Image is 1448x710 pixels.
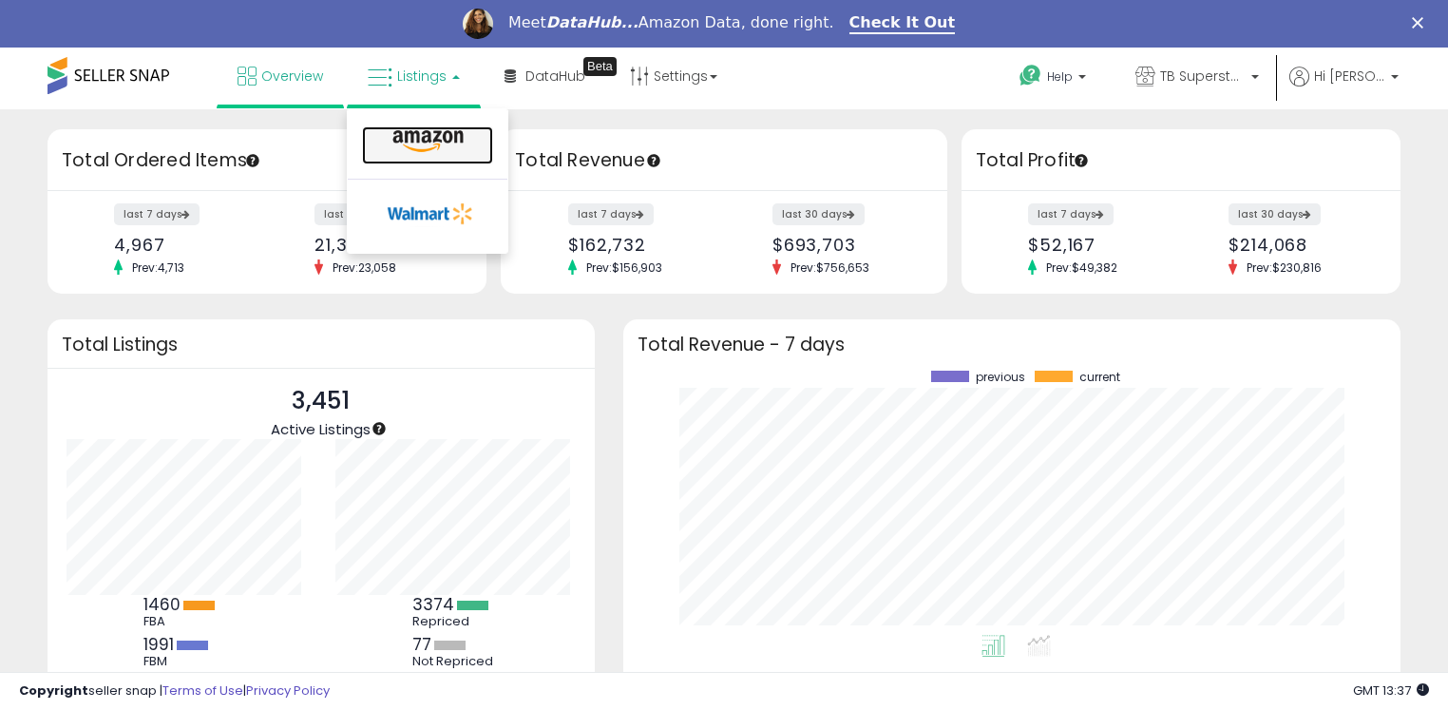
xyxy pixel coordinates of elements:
[62,337,581,352] h3: Total Listings
[397,67,447,86] span: Listings
[577,259,672,276] span: Prev: $156,903
[412,654,498,669] div: Not Repriced
[412,633,431,656] b: 77
[19,682,330,700] div: seller snap | |
[244,152,261,169] div: Tooltip anchor
[271,383,371,419] p: 3,451
[849,13,956,34] a: Check It Out
[143,654,229,669] div: FBM
[1237,259,1331,276] span: Prev: $230,816
[1019,64,1042,87] i: Get Help
[1047,68,1073,85] span: Help
[1160,67,1246,86] span: TB Superstore
[508,13,834,32] div: Meet Amazon Data, done right.
[114,235,253,255] div: 4,967
[525,67,585,86] span: DataHub
[323,259,406,276] span: Prev: 23,058
[162,681,243,700] a: Terms of Use
[546,13,638,31] i: DataHub...
[1028,235,1167,255] div: $52,167
[143,633,174,656] b: 1991
[353,48,474,105] a: Listings
[114,203,200,225] label: last 7 days
[463,9,493,39] img: Profile image for Georgie
[19,681,88,700] strong: Copyright
[271,419,371,439] span: Active Listings
[314,203,407,225] label: last 30 days
[1353,681,1429,700] span: 2025-09-8 13:37 GMT
[568,235,710,255] div: $162,732
[1121,48,1273,109] a: TB Superstore
[1229,203,1321,225] label: last 30 days
[143,593,181,616] b: 1460
[568,203,654,225] label: last 7 days
[1073,152,1090,169] div: Tooltip anchor
[246,681,330,700] a: Privacy Policy
[976,371,1025,384] span: previous
[772,235,914,255] div: $693,703
[515,147,933,174] h3: Total Revenue
[123,259,194,276] span: Prev: 4,713
[1004,49,1105,108] a: Help
[583,57,617,76] div: Tooltip anchor
[1289,67,1399,109] a: Hi [PERSON_NAME]
[143,614,229,629] div: FBA
[638,337,1386,352] h3: Total Revenue - 7 days
[1314,67,1385,86] span: Hi [PERSON_NAME]
[772,203,865,225] label: last 30 days
[490,48,600,105] a: DataHub
[412,614,498,629] div: Repriced
[314,235,453,255] div: 21,335
[1412,17,1431,29] div: Close
[645,152,662,169] div: Tooltip anchor
[371,420,388,437] div: Tooltip anchor
[616,48,732,105] a: Settings
[223,48,337,105] a: Overview
[1229,235,1367,255] div: $214,068
[976,147,1386,174] h3: Total Profit
[261,67,323,86] span: Overview
[1037,259,1127,276] span: Prev: $49,382
[62,147,472,174] h3: Total Ordered Items
[781,259,879,276] span: Prev: $756,653
[1028,203,1114,225] label: last 7 days
[412,593,454,616] b: 3374
[1079,371,1120,384] span: current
